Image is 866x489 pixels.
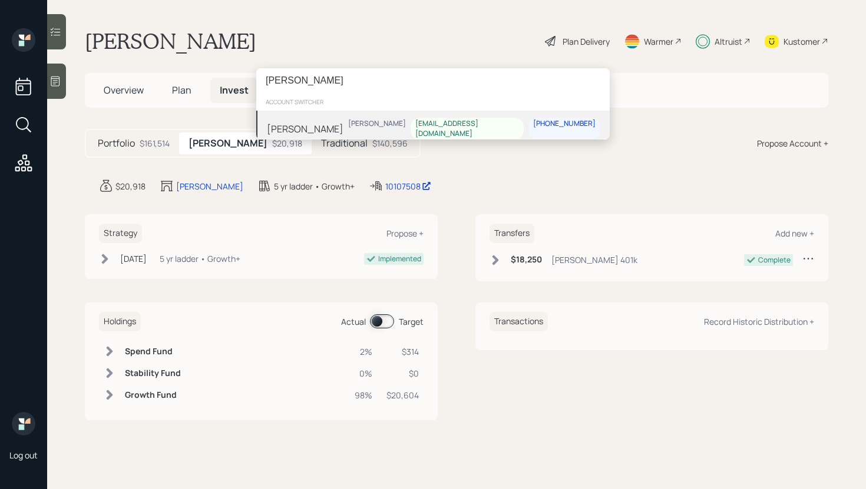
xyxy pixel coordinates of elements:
[348,119,406,129] div: [PERSON_NAME]
[533,119,596,129] div: [PHONE_NUMBER]
[256,68,610,93] input: Type a command or search…
[267,122,343,136] div: [PERSON_NAME]
[256,93,610,111] div: account switcher
[415,119,519,139] div: [EMAIL_ADDRESS][DOMAIN_NAME]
